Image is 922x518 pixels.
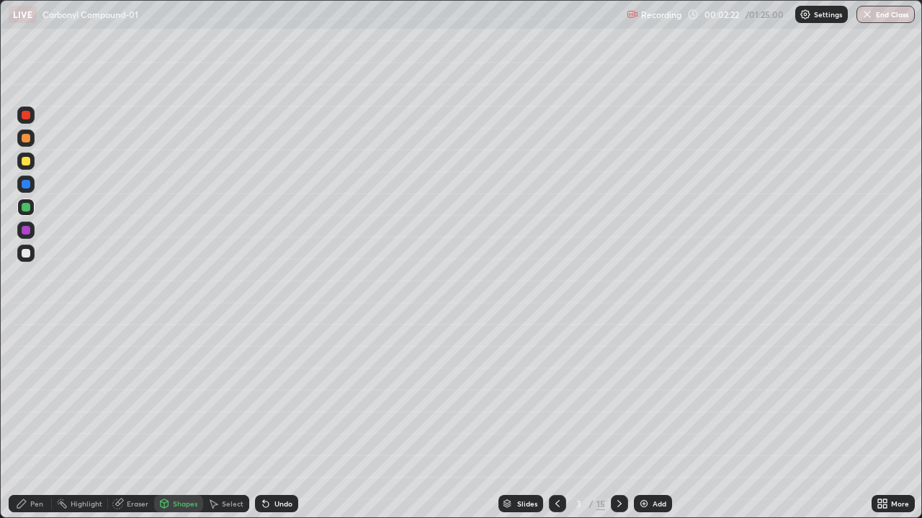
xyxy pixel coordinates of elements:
img: class-settings-icons [800,9,811,20]
div: Select [222,500,243,507]
div: Eraser [127,500,148,507]
div: / [589,499,594,508]
p: Settings [814,11,842,18]
div: Undo [274,500,292,507]
button: End Class [856,6,915,23]
img: end-class-cross [861,9,873,20]
div: Shapes [173,500,197,507]
p: LIVE [13,9,32,20]
div: 3 [572,499,586,508]
img: add-slide-button [638,498,650,509]
div: Slides [517,500,537,507]
div: More [891,500,909,507]
div: Pen [30,500,43,507]
img: recording.375f2c34.svg [627,9,638,20]
div: Add [653,500,666,507]
div: 15 [596,497,605,510]
div: Highlight [71,500,102,507]
p: Recording [641,9,681,20]
p: Carbonyl Compound-01 [42,9,138,20]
